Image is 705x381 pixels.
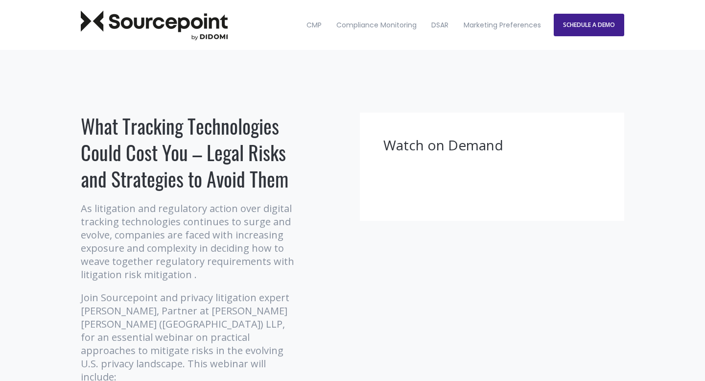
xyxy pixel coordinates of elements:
a: Compliance Monitoring [330,4,423,46]
a: DSAR [425,4,455,46]
a: Marketing Preferences [457,4,547,46]
a: SCHEDULE A DEMO [554,14,624,36]
h1: What Tracking Technologies Could Cost You – Legal Risks and Strategies to Avoid Them [81,113,299,192]
p: As litigation and regulatory action over digital tracking technologies continues to surge and evo... [81,202,299,281]
h3: Watch on Demand [383,136,601,155]
nav: Desktop navigation [300,4,547,46]
a: CMP [300,4,328,46]
img: Sourcepoint Logo Dark [81,10,228,40]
